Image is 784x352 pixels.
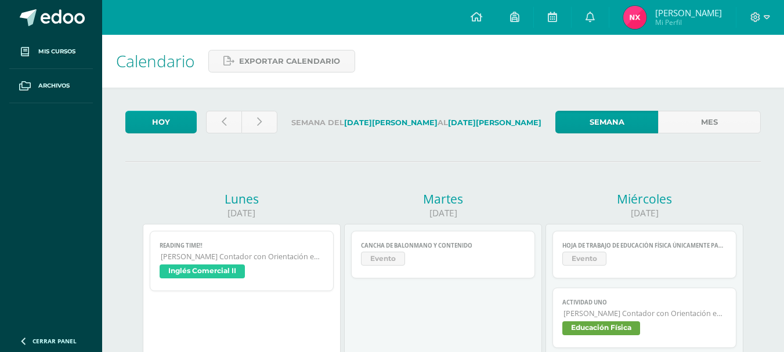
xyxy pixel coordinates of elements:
img: c19c4068141e8cbf06dc7f04dc57d6c3.png [623,6,646,29]
span: Archivos [38,81,70,90]
a: Semana [555,111,658,133]
span: Mis cursos [38,47,75,56]
span: Actividad Uno [562,299,726,306]
span: Evento [361,252,405,266]
span: [PERSON_NAME] Contador con Orientación en Computación [161,252,323,262]
div: Martes [344,191,542,207]
span: [PERSON_NAME] [655,7,722,19]
a: Archivos [9,69,93,103]
span: [PERSON_NAME] Contador con Orientación en Computación [563,309,726,318]
span: READING TIME!! [160,242,323,249]
strong: [DATE][PERSON_NAME] [344,118,438,127]
div: [DATE] [545,207,743,219]
div: Lunes [143,191,341,207]
div: [DATE] [143,207,341,219]
span: Hoja de trabajo de Educación Física únicamente para los alumnos que no puede hacer deporte [562,242,726,249]
span: Inglés Comercial II [160,264,245,278]
a: Cancha de Balonmano y ContenidoEvento [351,231,534,278]
span: Evento [562,252,606,266]
a: Hoy [125,111,197,133]
a: Exportar calendario [208,50,355,72]
span: Cerrar panel [32,337,77,345]
span: Exportar calendario [239,50,340,72]
span: Calendario [116,50,194,72]
a: Mis cursos [9,35,93,69]
a: Mes [658,111,761,133]
strong: [DATE][PERSON_NAME] [448,118,541,127]
span: Educación Física [562,321,640,335]
a: READING TIME!![PERSON_NAME] Contador con Orientación en ComputaciónInglés Comercial II [150,231,333,291]
span: Mi Perfil [655,17,722,27]
a: Actividad Uno[PERSON_NAME] Contador con Orientación en ComputaciónEducación Física [552,288,736,348]
div: [DATE] [344,207,542,219]
a: Hoja de trabajo de Educación Física únicamente para los alumnos que no puede hacer deporteEvento [552,231,736,278]
span: Cancha de Balonmano y Contenido [361,242,525,249]
label: Semana del al [287,111,546,135]
div: Miércoles [545,191,743,207]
